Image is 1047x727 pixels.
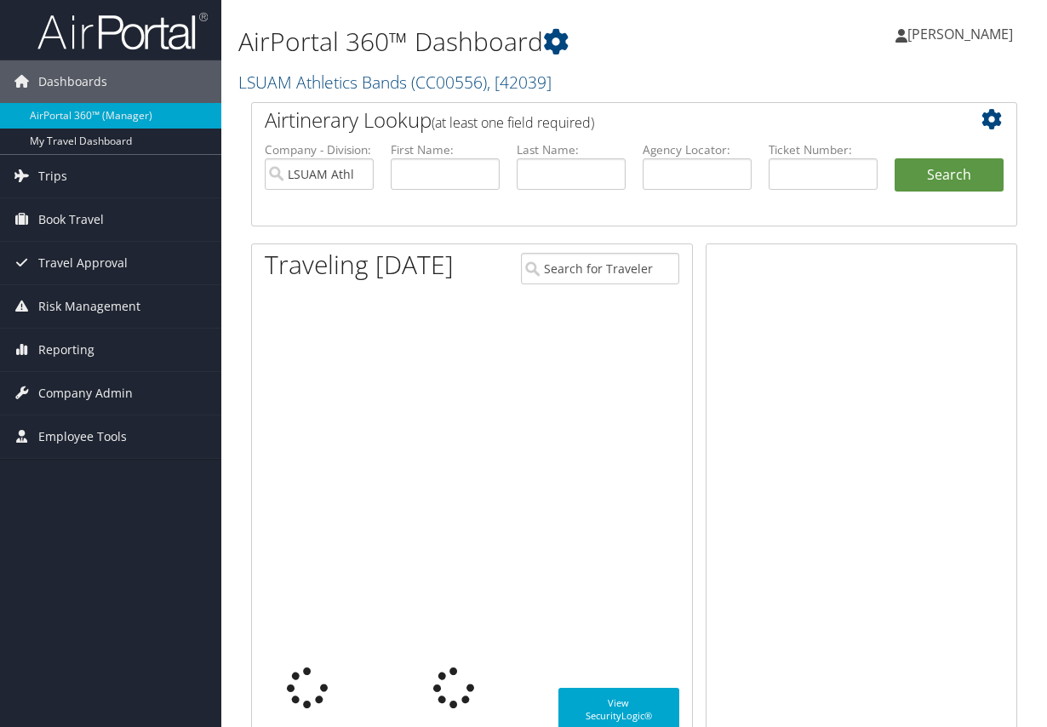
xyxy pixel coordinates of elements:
img: airportal-logo.png [37,11,208,51]
label: First Name: [391,141,500,158]
a: LSUAM Athletics Bands [238,71,552,94]
span: Book Travel [38,198,104,241]
span: Travel Approval [38,242,128,284]
span: Reporting [38,329,94,371]
span: Employee Tools [38,415,127,458]
span: Trips [38,155,67,197]
label: Agency Locator: [643,141,752,158]
span: [PERSON_NAME] [907,25,1013,43]
h1: Traveling [DATE] [265,247,454,283]
h2: Airtinerary Lookup [265,106,940,135]
button: Search [895,158,1004,192]
label: Company - Division: [265,141,374,158]
label: Ticket Number: [769,141,878,158]
label: Last Name: [517,141,626,158]
span: (at least one field required) [432,113,594,132]
span: Dashboards [38,60,107,103]
span: Company Admin [38,372,133,415]
h1: AirPortal 360™ Dashboard [238,24,766,60]
span: Risk Management [38,285,140,328]
span: ( CC00556 ) [411,71,487,94]
a: [PERSON_NAME] [895,9,1030,60]
span: , [ 42039 ] [487,71,552,94]
input: Search for Traveler [521,253,678,284]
